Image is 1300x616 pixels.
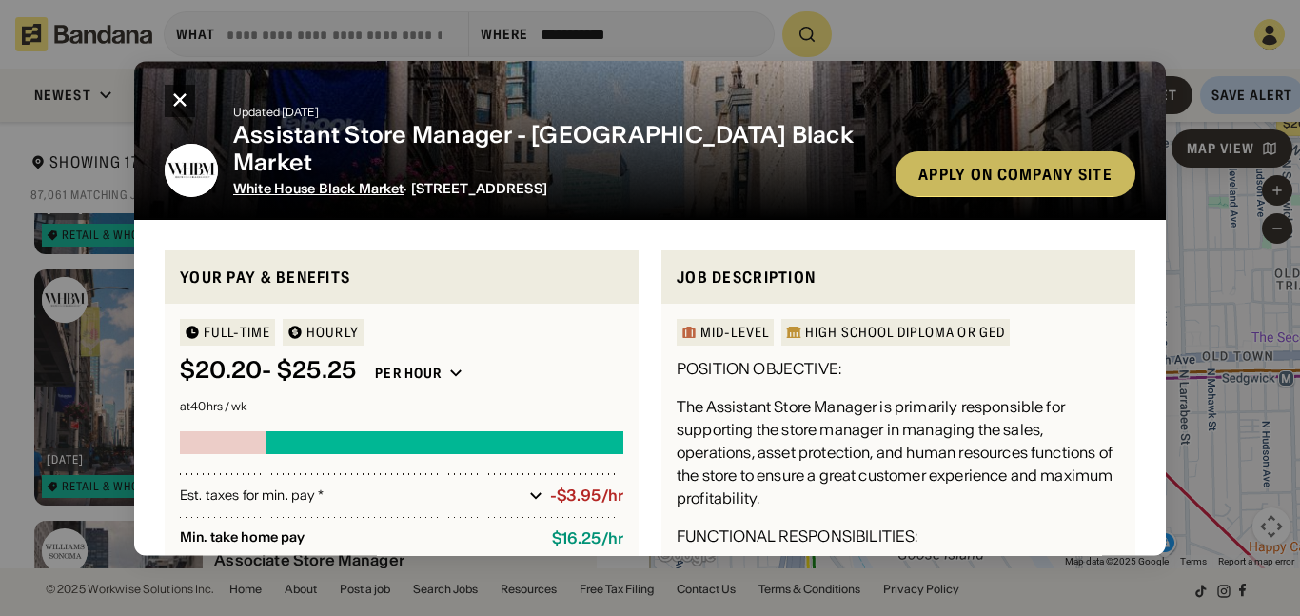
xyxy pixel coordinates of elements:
[165,144,218,197] img: White House Black Market logo
[306,327,359,340] div: HOURLY
[550,487,623,506] div: -$3.95/hr
[233,181,880,197] div: · [STREET_ADDRESS]
[180,358,356,386] div: $ 20.20 - $25.25
[180,530,537,548] div: Min. take home pay
[233,123,880,178] div: Assistant Store Manager - [GEOGRAPHIC_DATA] Black Market
[805,327,1005,340] div: High School Diploma or GED
[677,266,1120,289] div: Job Description
[233,180,404,197] span: White House Black Market
[677,526,917,548] div: FUNCTIONAL RESPONSIBILITIES:
[233,108,880,119] div: Updated [DATE]
[918,167,1113,182] div: Apply on company site
[180,266,623,289] div: Your pay & benefits
[677,396,1120,510] div: The Assistant Store Manager is primarily responsible for supporting the store manager in managing...
[700,327,769,340] div: Mid-Level
[180,487,522,506] div: Est. taxes for min. pay *
[375,366,442,383] div: Per hour
[204,327,270,340] div: Full-time
[180,402,623,413] div: at 40 hrs / wk
[677,358,841,381] div: POSITION OBJECTIVE:
[552,530,623,548] div: $ 16.25 / hr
